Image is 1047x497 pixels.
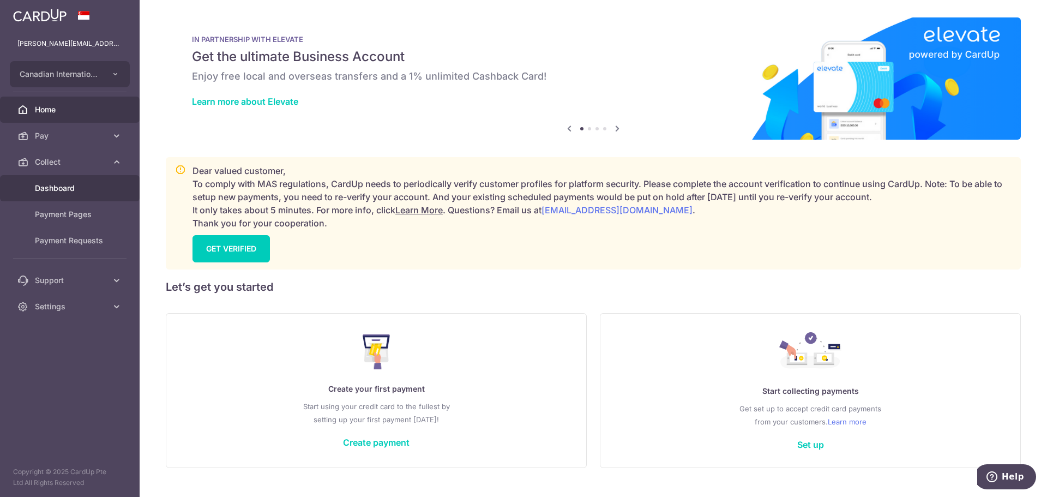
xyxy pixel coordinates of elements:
[35,235,107,246] span: Payment Requests
[35,130,107,141] span: Pay
[192,70,995,83] h6: Enjoy free local and overseas transfers and a 1% unlimited Cashback Card!
[35,157,107,167] span: Collect
[192,48,995,65] h5: Get the ultimate Business Account
[13,9,67,22] img: CardUp
[192,35,995,44] p: IN PARTNERSHIP WITH ELEVATE
[35,183,107,194] span: Dashboard
[622,402,998,428] p: Get set up to accept credit card payments from your customers.
[188,382,564,396] p: Create your first payment
[20,69,100,80] span: Canadian International School Pte Ltd
[35,301,107,312] span: Settings
[35,104,107,115] span: Home
[10,61,130,87] button: Canadian International School Pte Ltd
[828,415,867,428] a: Learn more
[977,464,1036,492] iframe: Opens a widget where you can find more information
[192,235,270,262] a: GET VERIFIED
[35,209,107,220] span: Payment Pages
[192,164,1012,230] p: Dear valued customer, To comply with MAS regulations, CardUp needs to periodically verify custome...
[17,38,122,49] p: [PERSON_NAME][EMAIL_ADDRESS][PERSON_NAME][DOMAIN_NAME]
[188,400,564,426] p: Start using your credit card to the fullest by setting up your first payment [DATE]!
[779,332,841,372] img: Collect Payment
[166,278,1021,296] h5: Let’s get you started
[192,96,298,107] a: Learn more about Elevate
[622,385,998,398] p: Start collecting payments
[797,439,824,450] a: Set up
[166,17,1021,140] img: Renovation banner
[541,205,693,215] a: [EMAIL_ADDRESS][DOMAIN_NAME]
[343,437,410,448] a: Create payment
[395,205,443,215] a: Learn More
[363,334,390,369] img: Make Payment
[35,275,107,286] span: Support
